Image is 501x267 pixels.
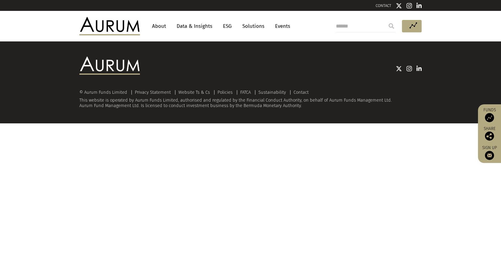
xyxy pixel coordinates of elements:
a: CONTACT [376,3,391,8]
a: Events [272,21,290,32]
a: Privacy Statement [135,90,171,95]
a: About [149,21,169,32]
img: Instagram icon [406,66,412,72]
img: Access Funds [485,113,494,122]
img: Twitter icon [396,66,402,72]
a: Policies [217,90,233,95]
img: Aurum Logo [79,57,140,75]
img: Linkedin icon [416,3,422,9]
a: Sustainability [258,90,286,95]
a: FATCA [240,90,251,95]
a: ESG [220,21,235,32]
img: Linkedin icon [416,66,422,72]
a: Data & Insights [174,21,215,32]
a: Contact [294,90,309,95]
div: This website is operated by Aurum Funds Limited, authorised and regulated by the Financial Conduc... [79,90,422,108]
img: Twitter icon [396,3,402,9]
input: Submit [385,20,397,32]
a: Website Ts & Cs [178,90,210,95]
a: Funds [481,107,498,122]
div: © Aurum Funds Limited [79,90,130,95]
img: Aurum [79,17,140,35]
img: Instagram icon [406,3,412,9]
a: Solutions [239,21,267,32]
